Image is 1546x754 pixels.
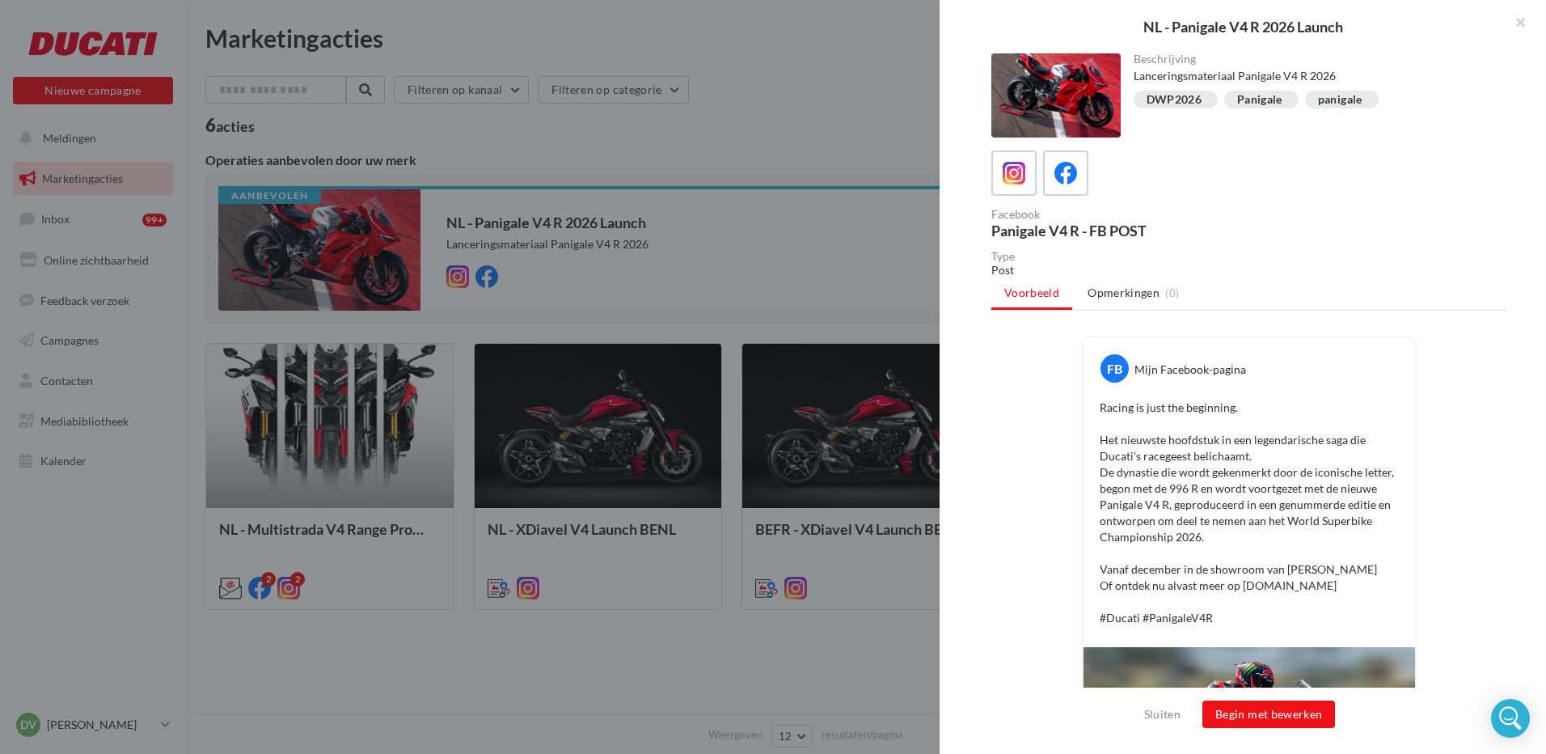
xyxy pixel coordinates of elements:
[1134,362,1246,378] div: Mijn Facebook-pagina
[991,223,1243,238] div: Panigale V4 R - FB POST
[1237,94,1282,106] div: Panigale
[991,209,1243,220] div: Facebook
[1134,53,1495,65] div: Beschrijving
[1318,94,1362,106] div: panigale
[965,19,1520,34] div: NL - Panigale V4 R 2026 Launch
[1202,701,1335,728] button: Begin met bewerken
[1100,400,1399,626] p: Racing is just the beginning. Het nieuwste hoofdstuk in een legendarische saga die Ducati's raceg...
[1165,286,1179,299] span: (0)
[1134,68,1495,84] div: Lanceringsmateriaal Panigale V4 R 2026
[1138,705,1187,724] button: Sluiten
[1088,285,1159,301] span: Opmerkingen
[1491,699,1530,738] div: Open Intercom Messenger
[991,262,1507,278] div: Post
[1100,354,1129,383] div: FB
[1147,94,1202,106] div: DWP2026
[991,251,1507,262] div: Type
